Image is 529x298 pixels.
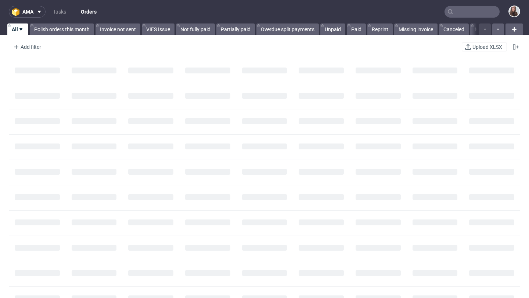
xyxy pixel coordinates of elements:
a: Missing invoice [394,23,438,35]
a: Invoice not sent [96,23,140,35]
a: Overdue split payments [256,23,319,35]
a: Not PL [470,23,495,35]
a: Tasks [48,6,71,18]
span: ama [22,9,33,14]
a: Canceled [439,23,469,35]
img: logo [12,8,22,16]
a: Orders [76,6,101,18]
a: VIES Issue [142,23,174,35]
a: Polish orders this month [30,23,94,35]
button: Upload XLSX [462,43,507,51]
img: Sandra Beśka [509,6,519,17]
a: Partially paid [216,23,255,35]
a: Reprint [367,23,393,35]
button: ama [9,6,46,18]
a: Paid [347,23,366,35]
a: Not fully paid [176,23,215,35]
div: Add filter [10,41,43,53]
span: Upload XLSX [471,44,504,50]
a: Unpaid [320,23,345,35]
a: All [7,23,28,35]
